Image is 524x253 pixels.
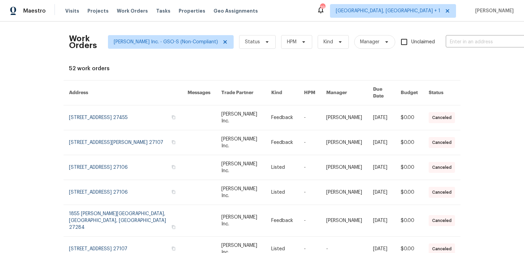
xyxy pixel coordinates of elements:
[213,8,258,14] span: Geo Assignments
[170,245,177,252] button: Copy Address
[321,155,368,180] td: [PERSON_NAME]
[69,35,97,49] h2: Work Orders
[336,8,440,14] span: [GEOGRAPHIC_DATA], [GEOGRAPHIC_DATA] + 1
[170,139,177,145] button: Copy Address
[216,205,266,237] td: [PERSON_NAME] Inc.
[472,8,514,14] span: [PERSON_NAME]
[266,155,299,180] td: Listed
[216,130,266,155] td: [PERSON_NAME] Inc.
[170,224,177,230] button: Copy Address
[321,105,368,130] td: [PERSON_NAME]
[87,8,109,14] span: Projects
[360,39,380,45] span: Manager
[321,205,368,237] td: [PERSON_NAME]
[266,180,299,205] td: Listed
[170,189,177,195] button: Copy Address
[320,4,325,11] div: 19
[299,155,321,180] td: -
[321,80,368,105] th: Manager
[216,105,266,130] td: [PERSON_NAME] Inc.
[368,80,395,105] th: Due Date
[23,8,46,14] span: Maestro
[117,8,148,14] span: Work Orders
[299,205,321,237] td: -
[321,180,368,205] td: [PERSON_NAME]
[216,155,266,180] td: [PERSON_NAME] Inc.
[170,164,177,170] button: Copy Address
[266,105,299,130] td: Feedback
[64,80,182,105] th: Address
[182,80,216,105] th: Messages
[299,105,321,130] td: -
[411,39,435,46] span: Unclaimed
[446,37,514,47] input: Enter in an address
[299,180,321,205] td: -
[170,114,177,120] button: Copy Address
[179,8,205,14] span: Properties
[266,130,299,155] td: Feedback
[395,80,423,105] th: Budget
[423,80,460,105] th: Status
[266,80,299,105] th: Kind
[69,65,455,72] div: 52 work orders
[114,39,218,45] span: [PERSON_NAME] Inc. - GSO-S (Non-Compliant)
[216,180,266,205] td: [PERSON_NAME] Inc.
[266,205,299,237] td: Feedback
[287,39,297,45] span: HPM
[216,80,266,105] th: Trade Partner
[323,39,333,45] span: Kind
[156,9,170,13] span: Tasks
[321,130,368,155] td: [PERSON_NAME]
[299,130,321,155] td: -
[299,80,321,105] th: HPM
[65,8,79,14] span: Visits
[245,39,260,45] span: Status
